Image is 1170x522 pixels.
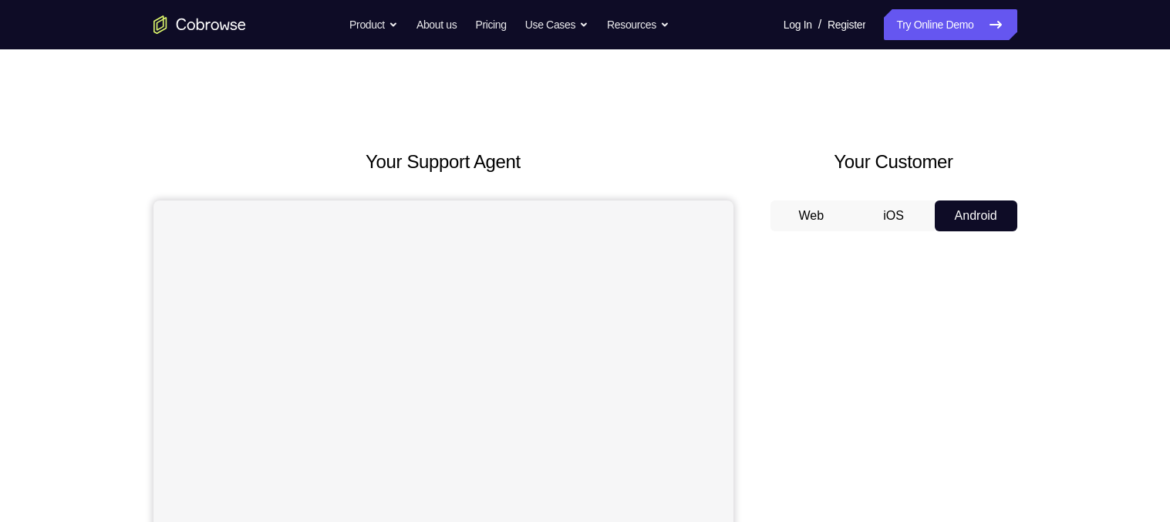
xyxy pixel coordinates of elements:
button: Use Cases [525,9,588,40]
button: Resources [607,9,669,40]
button: iOS [852,200,935,231]
span: / [818,15,821,34]
a: About us [416,9,457,40]
a: Pricing [475,9,506,40]
a: Log In [784,9,812,40]
button: Android [935,200,1017,231]
h2: Your Customer [770,148,1017,176]
a: Try Online Demo [884,9,1017,40]
button: Web [770,200,853,231]
h2: Your Support Agent [153,148,733,176]
button: Product [349,9,398,40]
a: Go to the home page [153,15,246,34]
a: Register [828,9,865,40]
